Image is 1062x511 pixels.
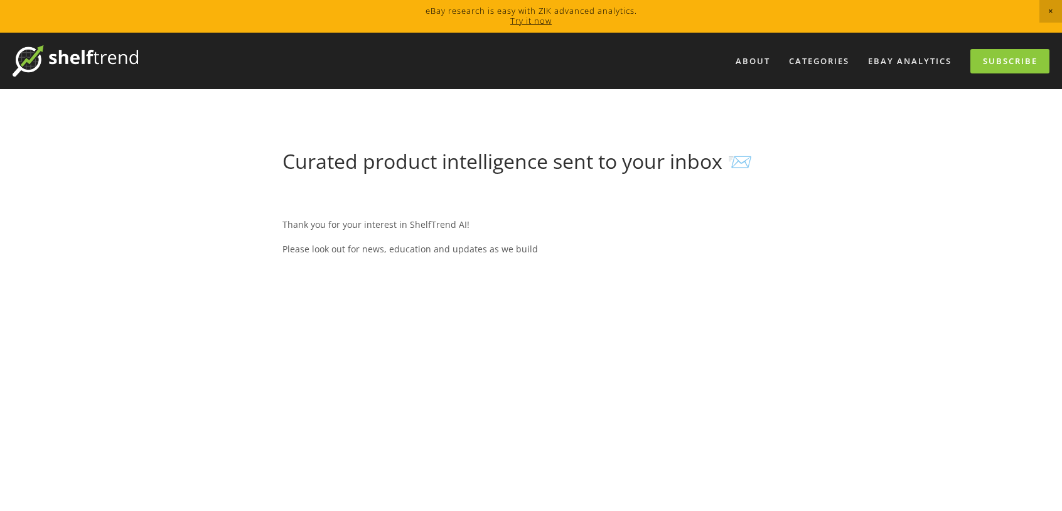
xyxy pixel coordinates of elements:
[13,45,138,77] img: ShelfTrend
[781,51,857,72] div: Categories
[860,51,960,72] a: eBay Analytics
[282,149,779,173] h1: Curated product intelligence sent to your inbox 📨
[510,15,552,26] a: Try it now
[727,51,778,72] a: About
[282,217,779,232] p: Thank you for your interest in ShelfTrend AI!
[282,241,779,257] p: Please look out for news, education and updates as we build
[970,49,1049,73] a: Subscribe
